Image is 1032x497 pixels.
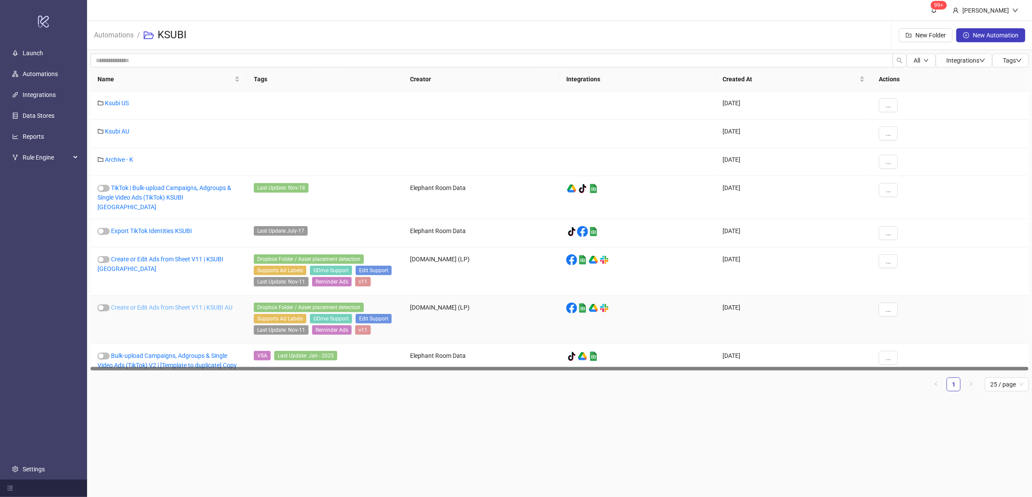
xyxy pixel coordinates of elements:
span: Integrations [946,57,985,64]
span: Supports Ad Labels [254,314,306,324]
div: [DATE] [716,219,872,247]
h3: KSUBI [158,28,187,42]
span: ... [886,187,891,193]
a: Archive - K [105,156,133,163]
a: Data Stores [23,113,54,120]
li: Next Page [964,377,978,391]
button: ... [879,183,898,197]
button: New Automation [956,28,1025,42]
button: ... [879,98,898,112]
span: Supports Ad Labels [254,266,306,275]
span: v11 [355,277,371,287]
a: Launch [23,50,43,57]
span: folder-add [906,32,912,38]
span: ... [886,130,891,137]
span: VSA [254,351,271,360]
span: ... [886,306,891,313]
a: Reports [23,133,44,140]
span: menu-fold [7,485,13,491]
a: Integrations [23,92,56,99]
span: Name [97,74,233,84]
button: ... [879,155,898,169]
div: [DOMAIN_NAME] (LP) [403,296,559,344]
button: ... [879,127,898,140]
th: Actions [872,67,1029,91]
a: Create or Edit Ads from Sheet V11 | KSUBI [GEOGRAPHIC_DATA] [97,256,223,272]
th: Created At [716,67,872,91]
span: Last Update: Nov-11 [254,277,309,287]
div: [PERSON_NAME] [959,6,1012,15]
span: New Automation [973,32,1019,39]
div: [DOMAIN_NAME] (LP) [403,247,559,296]
li: 1 [947,377,961,391]
a: Ksubi AU [105,128,129,135]
a: Ksubi US [105,100,129,107]
button: ... [879,254,898,268]
div: [DATE] [716,344,872,377]
button: right [964,377,978,391]
a: Automations [92,30,135,39]
span: GDrive Support [310,266,352,275]
button: Tagsdown [992,53,1029,67]
div: [DATE] [716,296,872,344]
span: Created At [723,74,858,84]
span: Last Update: Jan - 2025 [274,351,337,360]
th: Creator [403,67,559,91]
span: user [953,7,959,13]
span: down [924,58,929,63]
div: [DATE] [716,120,872,148]
a: Automations [23,71,58,78]
th: Integrations [559,67,716,91]
span: Tags [1003,57,1022,64]
span: Dropbox Folder / Asset placement detection [254,303,364,312]
a: Settings [23,466,45,473]
sup: 1661 [931,1,947,10]
span: Reminder Ads [312,325,352,335]
a: 1 [947,378,960,391]
span: Last Update: Nov-11 [254,325,309,335]
span: Last Update July-17 [254,226,308,236]
span: GDrive Support [310,314,352,324]
span: 25 / page [990,378,1024,391]
span: Rule Engine [23,149,71,167]
span: v11 [355,325,371,335]
div: Elephant Room Data [403,344,559,377]
span: ... [886,258,891,265]
span: New Folder [915,32,946,39]
span: Dropbox Folder / Asset placement detection [254,254,364,264]
a: Bulk-upload Campaigns, Adgroups & Single Video Ads (TikTok) V2 | [Template to duplicate] Copy [97,352,237,369]
button: ... [879,351,898,365]
span: left [934,381,939,387]
span: Edit Support [356,266,392,275]
div: [DATE] [716,148,872,176]
span: folder-open [144,30,154,40]
div: Elephant Room Data [403,176,559,219]
span: fork [12,155,18,161]
span: folder [97,157,104,163]
span: down [1012,7,1019,13]
div: Page Size [985,377,1029,391]
th: Name [91,67,247,91]
a: Export TikTok Identities KSUBI [111,227,192,234]
button: left [929,377,943,391]
span: All [914,57,920,64]
span: bell [931,7,937,13]
span: folder [97,100,104,106]
li: / [137,21,140,49]
li: Previous Page [929,377,943,391]
span: right [968,381,974,387]
span: folder [97,128,104,134]
span: plus-circle [963,32,969,38]
button: ... [879,303,898,317]
div: [DATE] [716,247,872,296]
span: ... [886,102,891,109]
div: [DATE] [716,176,872,219]
th: Tags [247,67,403,91]
span: ... [886,354,891,361]
span: down [979,57,985,63]
a: Create or Edit Ads from Sheet V11 | KSUBI AU [111,304,232,311]
button: ... [879,226,898,240]
span: ... [886,158,891,165]
a: TikTok | Bulk-upload Campaigns, Adgroups & Single Video Ads (TikTok) KSUBI [GEOGRAPHIC_DATA] [97,184,231,210]
div: [DATE] [716,91,872,120]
